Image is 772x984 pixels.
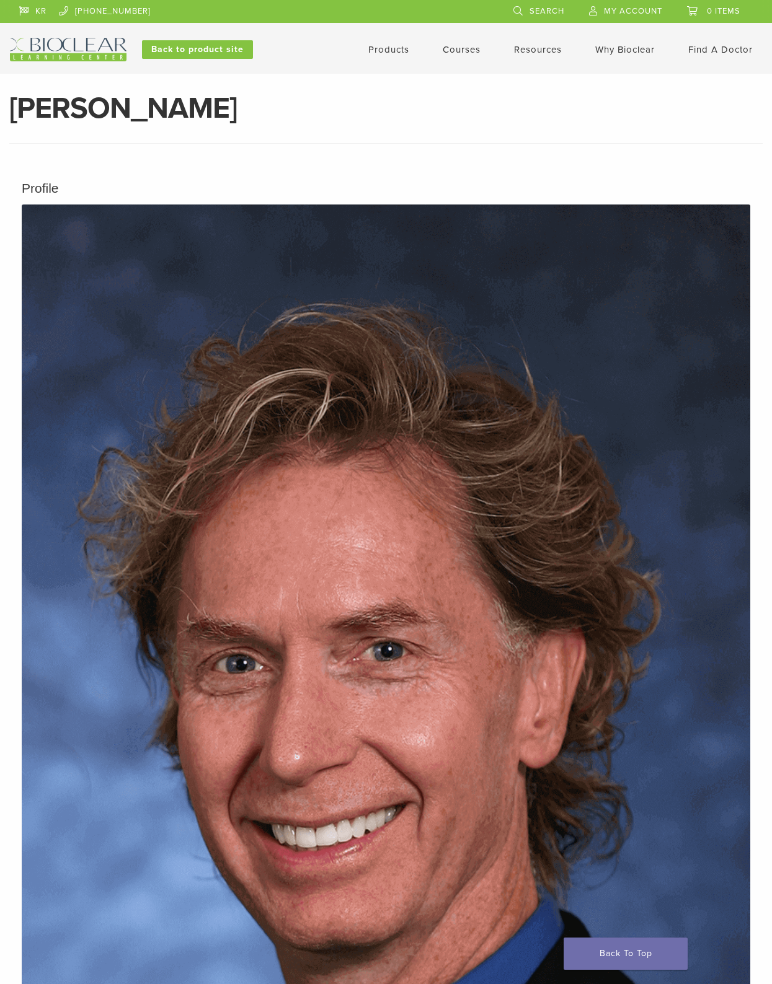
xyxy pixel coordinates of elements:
a: Resources [514,44,562,55]
h5: Profile [22,178,750,198]
a: Back to product site [142,40,253,59]
span: Search [530,6,564,16]
a: Courses [443,44,481,55]
a: Products [368,44,409,55]
span: My Account [604,6,662,16]
a: Why Bioclear [595,44,655,55]
img: Bioclear [10,38,126,61]
h1: [PERSON_NAME] [9,94,763,123]
a: Back To Top [564,938,688,970]
a: Find A Doctor [688,44,753,55]
span: 0 items [707,6,740,16]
